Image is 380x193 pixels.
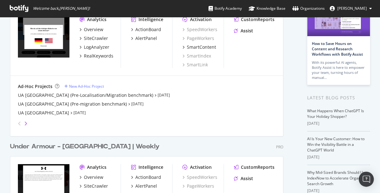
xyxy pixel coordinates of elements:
[84,174,103,180] div: Overview
[18,83,52,90] div: Ad-Hoc Projects
[18,92,153,98] a: UA [GEOGRAPHIC_DATA] (Pre-Localisation/Migration benchmark)
[312,60,365,80] div: With its powerful AI agents, Botify Assist is here to empower your team, turning hours of manual…
[18,101,127,107] a: UA [GEOGRAPHIC_DATA] (Pre-migration benchmark)
[84,183,108,189] div: SiteCrawler
[87,16,106,23] div: Analytics
[79,183,108,189] a: SiteCrawler
[79,174,103,180] a: Overview
[307,3,370,36] img: How to Save Hours on Content and Research Workflows with Botify Assist
[135,26,161,33] div: ActionBoard
[307,121,370,126] div: [DATE]
[307,108,364,119] a: What Happens When ChatGPT Is Your Holiday Shopper?
[87,164,106,170] div: Analytics
[234,28,253,34] a: Assist
[138,16,163,23] div: Intelligence
[131,183,157,189] a: AlertPanel
[79,35,108,41] a: SiteCrawler
[307,136,365,153] a: AI Is Your New Customer: How to Win the Visibility Battle in a ChatGPT World
[73,110,86,115] a: [DATE]
[79,26,103,33] a: Overview
[84,53,113,59] div: RealKeywords
[135,35,157,41] div: AlertPanel
[84,44,109,50] div: LogAnalyzer
[307,154,370,160] div: [DATE]
[249,5,285,12] div: Knowledge Base
[234,164,274,170] a: CustomReports
[131,35,157,41] a: AlertPanel
[10,142,160,151] div: Under Armour - [GEOGRAPHIC_DATA] | Weekly
[241,16,274,23] div: CustomReports
[135,174,161,180] div: ActionBoard
[276,144,283,150] div: Pro
[18,16,69,58] img: www.underarmour.de
[69,84,104,89] div: New Ad-Hoc Project
[138,164,163,170] div: Intelligence
[84,26,103,33] div: Overview
[187,44,216,50] div: SmartContent
[312,41,363,57] a: How to Save Hours on Content and Research Workflows with Botify Assist
[325,3,377,14] button: [PERSON_NAME]
[182,174,217,180] a: SpeedWorkers
[135,183,157,189] div: AlertPanel
[158,92,170,98] a: [DATE]
[79,44,109,50] a: LogAnalyzer
[359,172,374,187] div: Open Intercom Messenger
[15,119,24,129] div: angle-left
[292,5,325,12] div: Organizations
[190,16,212,23] div: Activation
[182,62,208,68] a: SmartLink
[307,170,367,186] a: Why Mid-Sized Brands Should Use IndexNow to Accelerate Organic Search Growth
[33,6,90,11] span: Welcome back, [PERSON_NAME] !
[182,26,217,33] a: SpeedWorkers
[18,110,69,116] a: UA [GEOGRAPHIC_DATA]
[234,16,274,23] a: CustomReports
[24,120,28,127] div: angle-right
[131,174,161,180] a: ActionBoard
[241,28,253,34] div: Assist
[79,53,113,59] a: RealKeywords
[307,94,370,101] div: Latest Blog Posts
[241,164,274,170] div: CustomReports
[241,175,253,182] div: Assist
[337,6,367,11] span: Sandra Drevet
[131,26,161,33] a: ActionBoard
[190,164,212,170] div: Activation
[234,175,253,182] a: Assist
[182,183,214,189] a: PageWorkers
[131,101,144,107] a: [DATE]
[84,35,108,41] div: SiteCrawler
[10,142,162,151] a: Under Armour - [GEOGRAPHIC_DATA] | Weekly
[182,53,211,59] a: SmartIndex
[209,5,242,12] div: Botify Academy
[182,44,216,50] a: SmartContent
[182,35,214,41] a: PageWorkers
[64,84,104,89] a: New Ad-Hoc Project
